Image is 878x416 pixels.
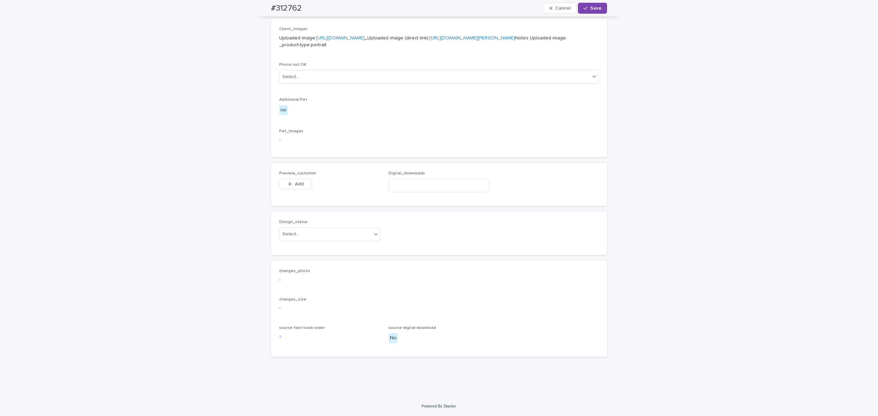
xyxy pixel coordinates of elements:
div: no [279,105,288,115]
div: No [389,333,398,343]
button: Add [279,179,312,189]
p: - [279,305,599,312]
span: Client_Images [279,27,308,31]
div: Select... [282,73,299,81]
span: Digital_downloads [389,171,425,175]
span: changes_size [279,297,306,302]
span: Preview_customer [279,171,316,175]
a: Powered By Stacker [422,404,456,408]
p: Uploaded image: _Uploaded image (direct link): Notes Uploaded image: _product-type:portrait [279,35,599,49]
span: source-fast-track-order [279,326,325,330]
span: Add [295,182,304,186]
button: Save [578,3,607,14]
p: - [279,276,599,283]
span: Design_status [279,220,308,224]
button: Cancel [544,3,577,14]
span: Save [590,6,602,11]
span: Pet_Images [279,129,303,133]
span: Photo not OK [279,63,306,67]
span: source-digital-download [389,326,436,330]
p: - [279,136,599,144]
h2: #312762 [271,3,302,13]
span: Additional Pet [279,98,307,102]
span: Cancel [555,6,571,11]
div: Select... [282,231,299,238]
a: [URL][DOMAIN_NAME][PERSON_NAME] [429,36,515,40]
a: [URL][DOMAIN_NAME] [316,36,365,40]
span: changes_photo [279,269,310,273]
